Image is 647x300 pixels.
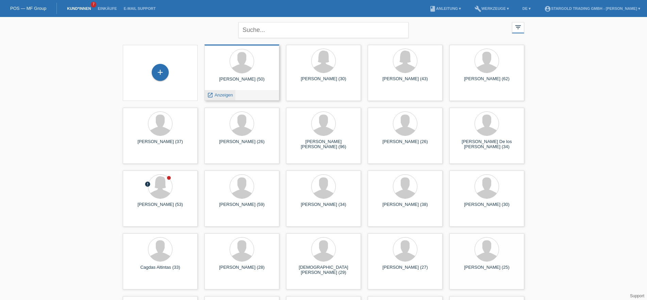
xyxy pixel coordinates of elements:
[207,92,213,98] i: launch
[373,265,437,276] div: [PERSON_NAME] (27)
[210,265,274,276] div: [PERSON_NAME] (28)
[64,6,94,11] a: Kund*innen
[91,2,96,7] span: 7
[475,5,481,12] i: build
[207,92,233,98] a: launch Anzeigen
[210,139,274,150] div: [PERSON_NAME] (26)
[455,76,519,87] div: [PERSON_NAME] (62)
[238,22,409,38] input: Suche...
[373,76,437,87] div: [PERSON_NAME] (43)
[514,23,522,31] i: filter_list
[152,67,168,78] div: Kund*in hinzufügen
[292,202,355,213] div: [PERSON_NAME] (34)
[210,76,274,87] div: [PERSON_NAME] (50)
[128,265,192,276] div: Cagdas Altintas (33)
[215,92,233,98] span: Anzeigen
[519,6,534,11] a: DE ▾
[429,5,436,12] i: book
[373,202,437,213] div: [PERSON_NAME] (38)
[128,139,192,150] div: [PERSON_NAME] (37)
[541,6,644,11] a: account_circleStargold Trading GmbH - [PERSON_NAME] ▾
[426,6,464,11] a: bookAnleitung ▾
[292,76,355,87] div: [PERSON_NAME] (30)
[544,5,551,12] i: account_circle
[145,181,151,188] div: Unbestätigt, in Bearbeitung
[128,202,192,213] div: [PERSON_NAME] (53)
[120,6,159,11] a: E-Mail Support
[10,6,46,11] a: POS — MF Group
[292,265,355,276] div: [DEMOGRAPHIC_DATA][PERSON_NAME] (29)
[292,139,355,150] div: [PERSON_NAME] [PERSON_NAME] (96)
[94,6,120,11] a: Einkäufe
[471,6,512,11] a: buildWerkzeuge ▾
[455,139,519,150] div: [PERSON_NAME] De los [PERSON_NAME] (34)
[455,202,519,213] div: [PERSON_NAME] (30)
[210,202,274,213] div: [PERSON_NAME] (59)
[145,181,151,187] i: error
[630,294,644,298] a: Support
[373,139,437,150] div: [PERSON_NAME] (26)
[455,265,519,276] div: [PERSON_NAME] (25)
